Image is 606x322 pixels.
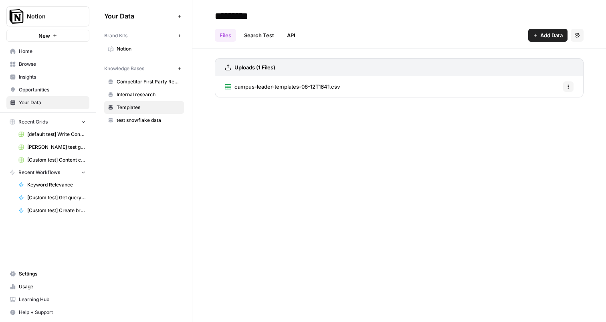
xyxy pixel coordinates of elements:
[104,65,144,72] span: Knowledge Bases
[6,58,89,71] a: Browse
[104,75,184,88] a: Competitor First Party Research
[6,30,89,42] button: New
[104,11,174,21] span: Your Data
[6,83,89,96] a: Opportunities
[6,280,89,293] a: Usage
[27,131,86,138] span: [default test] Write Content Briefs
[225,59,275,76] a: Uploads (1 Files)
[117,78,180,85] span: Competitor First Party Research
[104,114,184,127] a: test snowflake data
[282,29,300,42] a: API
[234,63,275,71] h3: Uploads (1 Files)
[19,309,86,316] span: Help + Support
[19,86,86,93] span: Opportunities
[239,29,279,42] a: Search Test
[225,76,340,97] a: campus-leader-templates-08-12T1641.csv
[6,267,89,280] a: Settings
[117,104,180,111] span: Templates
[27,12,75,20] span: Notion
[104,32,127,39] span: Brand Kits
[18,118,48,126] span: Recent Grids
[104,88,184,101] a: Internal research
[15,204,89,217] a: [Custom test] Create briefs from query inputs
[6,306,89,319] button: Help + Support
[27,207,86,214] span: [Custom test] Create briefs from query inputs
[117,91,180,98] span: Internal research
[6,166,89,178] button: Recent Workflows
[215,29,236,42] a: Files
[6,116,89,128] button: Recent Grids
[19,283,86,290] span: Usage
[19,99,86,106] span: Your Data
[27,194,86,201] span: [Custom test] Get query fanout from topic
[6,71,89,83] a: Insights
[6,293,89,306] a: Learning Hub
[104,43,184,55] a: Notion
[27,156,86,164] span: [Custom test] Content creation flow
[38,32,50,40] span: New
[540,31,563,39] span: Add Data
[19,270,86,277] span: Settings
[27,144,86,151] span: [PERSON_NAME] test grid
[15,128,89,141] a: [default test] Write Content Briefs
[6,6,89,26] button: Workspace: Notion
[234,83,340,91] span: campus-leader-templates-08-12T1641.csv
[6,96,89,109] a: Your Data
[104,101,184,114] a: Templates
[117,45,180,53] span: Notion
[19,48,86,55] span: Home
[19,61,86,68] span: Browse
[6,45,89,58] a: Home
[19,296,86,303] span: Learning Hub
[528,29,568,42] button: Add Data
[15,191,89,204] a: [Custom test] Get query fanout from topic
[15,141,89,154] a: [PERSON_NAME] test grid
[15,154,89,166] a: [Custom test] Content creation flow
[15,178,89,191] a: Keyword Relevance
[27,181,86,188] span: Keyword Relevance
[117,117,180,124] span: test snowflake data
[9,9,24,24] img: Notion Logo
[19,73,86,81] span: Insights
[18,169,60,176] span: Recent Workflows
